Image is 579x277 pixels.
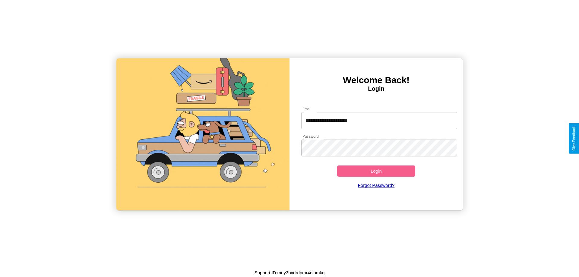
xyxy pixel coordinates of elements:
label: Email [302,106,312,112]
img: gif [116,58,289,210]
label: Password [302,134,318,139]
h3: Welcome Back! [289,75,463,85]
div: Give Feedback [572,126,576,151]
a: Forgot Password? [298,177,454,194]
p: Support ID: mey3bxdrdpmr4cfomkq [255,269,325,277]
h4: Login [289,85,463,92]
button: Login [337,165,415,177]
